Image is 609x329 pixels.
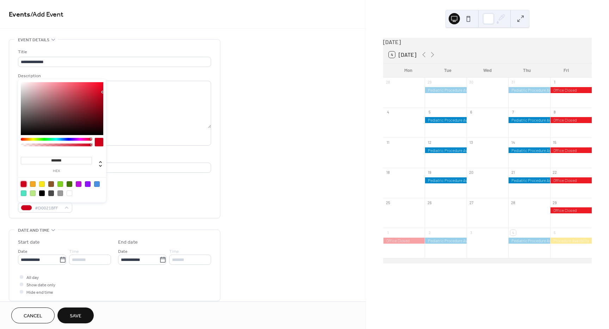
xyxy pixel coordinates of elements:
div: 29 [552,200,558,205]
div: Thu [507,63,547,78]
div: Tue [428,63,468,78]
label: hex [21,169,92,173]
div: Pediatric Procedure Availability [425,147,466,153]
div: #4A4A4A [48,190,54,196]
div: Start date [18,239,40,246]
div: [DATE] [383,38,592,46]
div: Office Closed [550,147,592,153]
div: Location [18,154,210,162]
div: Pediatric Procedure Availability [508,238,550,244]
div: #B8E986 [30,190,36,196]
span: Hide end time [26,289,53,296]
div: 19 [427,170,432,175]
div: #F5A623 [30,181,36,187]
div: 4 [385,110,390,115]
div: Office Closed [550,177,592,183]
div: 5 [427,110,432,115]
div: Pediatric Procedure Availability [425,238,466,244]
span: Time [69,248,79,255]
div: 28 [385,80,390,85]
span: Time [169,248,179,255]
div: 25 [385,200,390,205]
div: 27 [469,200,474,205]
div: 8 [552,110,558,115]
div: 4 [510,230,516,235]
div: Title [18,48,210,56]
span: All day [26,274,39,281]
button: Cancel [11,307,55,323]
div: 5 [552,230,558,235]
div: 30 [469,80,474,85]
span: Event details [18,36,49,44]
span: Save [70,312,81,320]
div: 29 [427,80,432,85]
div: 7 [510,110,516,115]
span: / Add Event [30,8,63,22]
div: 28 [510,200,516,205]
div: #9013FE [85,181,91,187]
div: #F8E71C [39,181,45,187]
div: Office Closed [550,117,592,123]
div: Pediatric Procedure Availability [508,117,550,123]
div: #BD10E0 [76,181,81,187]
div: Pediatric Procedure Availability [508,147,550,153]
div: 14 [510,140,516,145]
div: #FFFFFF [67,190,72,196]
div: #D0021B [21,181,26,187]
div: 21 [510,170,516,175]
div: 11 [385,140,390,145]
div: 1 [552,80,558,85]
div: 6 [469,110,474,115]
div: End date [118,239,138,246]
div: Procedure Availbility [550,238,592,244]
a: Events [9,8,30,22]
div: #000000 [39,190,45,196]
span: Date and time [18,227,49,234]
div: #50E3C2 [21,190,26,196]
div: Description [18,72,210,80]
div: Fri [547,63,586,78]
div: 2 [427,230,432,235]
div: #7ED321 [57,181,63,187]
div: #4A90E2 [94,181,100,187]
span: Show date only [26,281,55,289]
div: 18 [385,170,390,175]
div: 22 [552,170,558,175]
div: 15 [552,140,558,145]
div: Pediatric Procedure Availability [425,117,466,123]
div: Mon [389,63,428,78]
div: 13 [469,140,474,145]
button: 4[DATE] [386,50,419,60]
div: Pediatric Procedure Availability [508,87,550,93]
div: Pediatric Procedure Availability [425,87,466,93]
div: Office Closed [550,207,592,213]
div: 3 [469,230,474,235]
button: Save [57,307,94,323]
div: 1 [385,230,390,235]
div: Office Closed [550,87,592,93]
div: Office Closed [383,238,425,244]
div: #9B9B9B [57,190,63,196]
span: #D0021BFF [35,205,61,212]
div: 31 [510,80,516,85]
div: Wed [468,63,507,78]
span: Cancel [24,312,42,320]
div: #417505 [67,181,72,187]
div: #8B572A [48,181,54,187]
span: Date [18,248,27,255]
div: Pediatric Procedure Availability [508,177,550,183]
span: Date [118,248,128,255]
div: 12 [427,140,432,145]
div: 26 [427,200,432,205]
div: 20 [469,170,474,175]
div: Pediatric Procedure Availability [425,177,466,183]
